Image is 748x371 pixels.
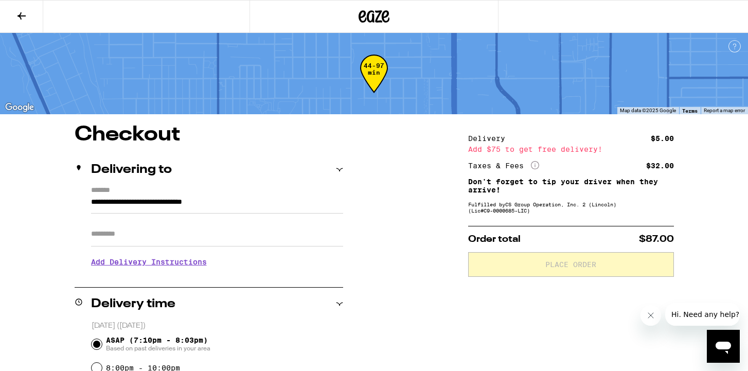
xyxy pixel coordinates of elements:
span: $87.00 [639,235,674,244]
iframe: Close message [640,305,661,326]
iframe: Button to launch messaging window [707,330,740,363]
div: Taxes & Fees [468,161,539,170]
div: $32.00 [646,162,674,169]
span: Based on past deliveries in your area [106,344,210,352]
iframe: Message from company [665,303,740,326]
img: Google [3,101,37,114]
div: 44-97 min [360,62,388,101]
div: Add $75 to get free delivery! [468,146,674,153]
h2: Delivering to [91,164,172,176]
h1: Checkout [75,125,343,145]
div: Fulfilled by CS Group Operation, Inc. 2 (Lincoln) (Lic# C9-0000685-LIC ) [468,201,674,214]
span: Order total [468,235,521,244]
span: ASAP (7:10pm - 8:03pm) [106,336,210,352]
button: Place Order [468,252,674,277]
span: Place Order [545,261,596,268]
h3: Add Delivery Instructions [91,250,343,274]
p: Don't forget to tip your driver when they arrive! [468,178,674,194]
span: Map data ©2025 Google [620,108,676,113]
p: [DATE] ([DATE]) [92,321,343,331]
p: We'll contact you at [PHONE_NUMBER] when we arrive [91,274,343,282]
a: Terms [682,108,698,114]
a: Open this area in Google Maps (opens a new window) [3,101,37,114]
div: $5.00 [651,135,674,142]
a: Report a map error [704,108,745,113]
div: Delivery [468,135,512,142]
h2: Delivery time [91,298,175,310]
